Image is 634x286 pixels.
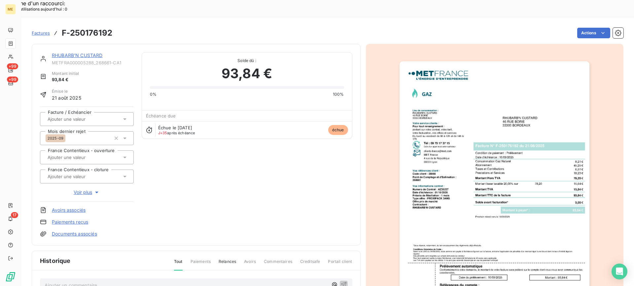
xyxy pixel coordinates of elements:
span: échue [328,125,348,135]
span: après échéance [158,131,195,135]
span: Portail client [328,259,352,270]
span: +99 [7,63,18,69]
span: METFRA000005288_268661-CA1 [52,60,134,65]
span: Commentaires [264,259,292,270]
img: Logo LeanPay [5,271,16,282]
span: Relances [219,259,236,270]
span: Échue le [DATE] [158,125,192,130]
span: Émise le [52,88,81,94]
input: Ajouter une valeur [47,116,113,122]
a: Factures [32,30,50,36]
span: Solde dû : [150,58,344,64]
span: 0% [150,91,157,97]
button: Actions [577,28,610,38]
span: Creditsafe [300,259,320,270]
span: 21 août 2025 [52,94,81,101]
a: Avoirs associés [52,207,86,213]
span: 93,84 € [222,64,272,83]
span: Montant initial [52,71,79,77]
span: +99 [7,77,18,82]
input: Ajouter une valeur [47,154,113,160]
span: Paiements [191,259,211,270]
span: Historique [40,256,71,265]
button: Voir plus [40,189,134,196]
a: RHUBARB'N CUSTARD [52,52,103,58]
span: 2025-09 [48,136,63,140]
input: Ajouter une valeur [47,174,113,179]
span: J+35 [158,131,167,135]
span: Tout [174,259,183,270]
span: 93,84 € [52,77,79,83]
div: Open Intercom Messenger [612,264,627,279]
span: Voir plus [74,189,100,196]
a: Documents associés [52,231,97,237]
h3: F-250176192 [62,27,112,39]
span: 100% [333,91,344,97]
span: 17 [11,212,18,218]
a: Paiements reçus [52,219,88,225]
span: Échéance due [146,113,176,118]
span: Avoirs [244,259,256,270]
